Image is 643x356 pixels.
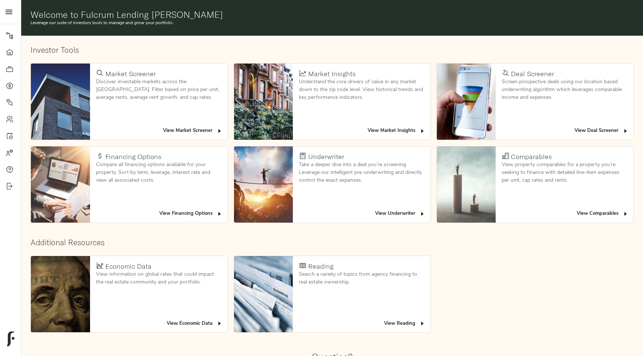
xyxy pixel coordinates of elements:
[31,45,633,55] h2: Investor Tools
[384,320,425,328] span: View Reading
[96,161,221,184] p: Compare all financing options available for your property. Sort by term, leverage, interest rate ...
[502,161,627,184] p: View property comparables for a property you’re seeking to finance with detailed line-item expens...
[382,318,427,330] button: View Reading
[96,271,221,286] p: View information on global rates that could impact the real estate community and your portfolio.
[31,20,634,26] p: Leverage our suite of investors tools to manage and grow your portfolio.
[31,238,633,247] h2: Additional Resources
[437,64,496,140] img: Deal Screener
[167,320,223,328] span: View Economic Data
[165,318,224,330] button: View Economic Data
[234,146,293,223] img: Underwriter
[502,78,627,101] p: Screen prospective deals using our location based underwriting algorithm which leverages comparab...
[299,271,424,286] p: Search a variety of topics from agency financing to real estate ownership.
[437,146,496,223] img: Comparables
[234,256,293,332] img: Reading
[105,153,161,161] h4: Financing Options
[511,153,552,161] h4: Comparables
[575,208,630,220] button: View Comparables
[105,70,156,78] h4: Market Screener
[31,64,90,140] img: Market Screener
[96,78,221,101] p: Discover investable markets across the [GEOGRAPHIC_DATA]. Filter based on price per unit, average...
[31,146,90,223] img: Financing Options
[31,256,90,332] img: Economic Data
[7,331,15,346] img: logo
[234,64,293,140] img: Market Insights
[159,210,223,218] span: View Financing Options
[31,9,634,20] h1: Welcome to Fulcrum Lending [PERSON_NAME]
[577,210,628,218] span: View Comparables
[308,262,333,271] h4: Reading
[163,127,223,135] span: View Market Screener
[511,70,554,78] h4: Deal Screener
[573,125,630,137] button: View Deal Screener
[375,210,425,218] span: View Underwriter
[366,125,427,137] button: View Market Insights
[373,208,427,220] button: View Underwriter
[161,125,224,137] button: View Market Screener
[368,127,425,135] span: View Market Insights
[157,208,224,220] button: View Financing Options
[299,161,424,184] p: Take a deeper dive into a deal you’re screening. Leverage our intelligent pre-underwriting and di...
[308,70,356,78] h4: Market Insights
[105,262,151,271] h4: Economic Data
[308,153,344,161] h4: Underwriter
[575,127,628,135] span: View Deal Screener
[299,78,424,101] p: Understand the core drivers of value in any market down to the zip code level. View historical tr...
